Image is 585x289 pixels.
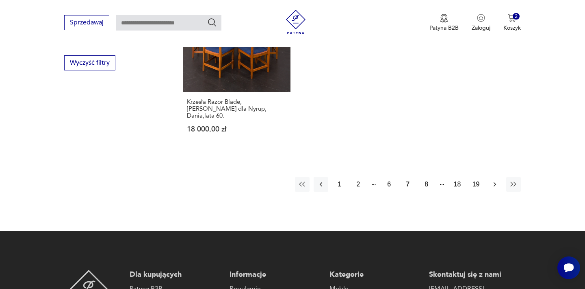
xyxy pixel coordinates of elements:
[329,270,421,280] p: Kategorie
[472,24,490,32] p: Zaloguj
[64,15,109,30] button: Sprzedawaj
[513,13,520,20] div: 2
[440,14,448,23] img: Ikona medalu
[401,177,415,192] button: 7
[429,14,459,32] button: Patyna B2B
[429,14,459,32] a: Ikona medaluPatyna B2B
[472,14,490,32] button: Zaloguj
[557,256,580,279] iframe: Smartsupp widget button
[477,14,485,22] img: Ikonka użytkownika
[230,270,321,280] p: Informacje
[469,177,483,192] button: 19
[187,99,286,119] h3: Krzesła Razor Blade, [PERSON_NAME] dla Nyrup, Dania,lata 60.
[284,10,308,34] img: Patyna - sklep z meblami i dekoracjami vintage
[429,24,459,32] p: Patyna B2B
[351,177,366,192] button: 2
[503,14,521,32] button: 2Koszyk
[187,126,286,133] p: 18 000,00 zł
[332,177,347,192] button: 1
[503,24,521,32] p: Koszyk
[64,55,115,70] button: Wyczyść filtry
[508,14,516,22] img: Ikona koszyka
[450,177,465,192] button: 18
[382,177,396,192] button: 6
[130,270,221,280] p: Dla kupujących
[419,177,434,192] button: 8
[207,18,217,27] button: Szukaj
[64,20,109,26] a: Sprzedawaj
[429,270,521,280] p: Skontaktuj się z nami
